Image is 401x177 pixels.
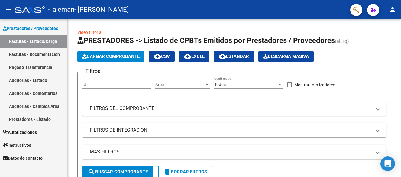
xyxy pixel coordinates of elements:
button: Cargar Comprobante [77,51,144,62]
span: EXCEL [184,54,205,59]
mat-expansion-panel-header: MAS FILTROS [82,145,386,159]
mat-expansion-panel-header: FILTROS DEL COMPROBANTE [82,101,386,116]
mat-icon: person [389,6,396,13]
div: Open Intercom Messenger [380,156,395,171]
span: (alt+q) [335,38,349,44]
span: - aleman [48,3,74,16]
button: Estandar [214,51,254,62]
span: Prestadores / Proveedores [3,25,58,32]
app-download-masive: Descarga masiva de comprobantes (adjuntos) [258,51,314,62]
span: Mostrar totalizadores [294,81,335,88]
span: - [PERSON_NAME] [74,3,129,16]
span: Autorizaciones [3,129,37,136]
mat-panel-title: FILTROS DE INTEGRACION [90,127,372,134]
mat-icon: menu [5,6,12,13]
span: Area [155,82,204,87]
mat-icon: cloud_download [154,53,161,60]
span: Estandar [219,54,249,59]
span: Buscar Comprobante [88,169,148,175]
mat-icon: cloud_download [219,53,226,60]
mat-icon: cloud_download [184,53,191,60]
mat-expansion-panel-header: FILTROS DE INTEGRACION [82,123,386,137]
span: Instructivos [3,142,31,149]
mat-icon: search [88,168,95,175]
span: Borrar Filtros [163,169,207,175]
button: CSV [149,51,175,62]
button: Descarga Masiva [258,51,314,62]
h3: Filtros [82,67,103,76]
mat-panel-title: FILTROS DEL COMPROBANTE [90,105,372,112]
span: Datos de contacto [3,155,43,162]
span: CSV [154,54,170,59]
mat-icon: delete [163,168,171,175]
span: Descarga Masiva [263,54,309,59]
button: EXCEL [179,51,209,62]
a: Video tutorial [77,30,102,35]
span: PRESTADORES -> Listado de CPBTs Emitidos por Prestadores / Proveedores [77,36,335,45]
mat-panel-title: MAS FILTROS [90,149,372,155]
span: Cargar Comprobante [82,54,140,59]
span: Todos [214,82,226,87]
